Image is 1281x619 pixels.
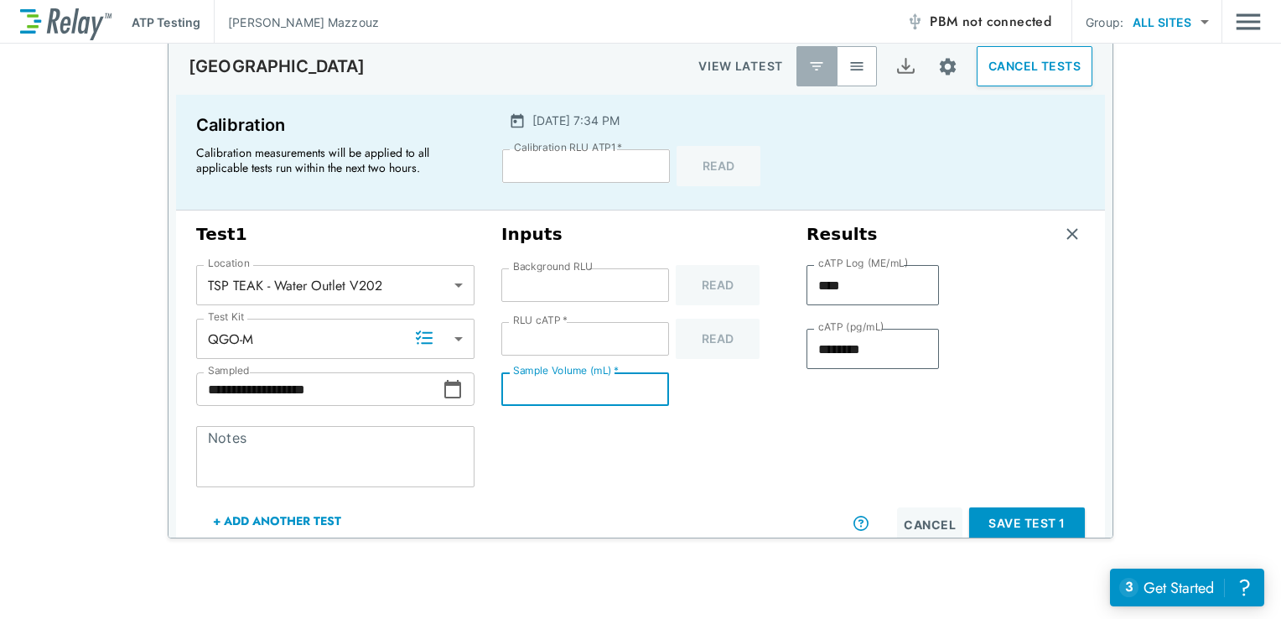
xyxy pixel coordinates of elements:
[509,112,526,129] img: Calender Icon
[806,224,878,245] h3: Results
[196,372,443,406] input: Choose date, selected date is Aug 17, 2025
[513,261,593,273] label: Background RLU
[1110,569,1264,606] iframe: Resource center
[208,365,250,377] label: Sampled
[196,224,475,245] h3: Test 1
[1236,6,1261,38] button: Main menu
[895,56,916,77] img: Export Icon
[930,10,1051,34] span: PBM
[20,4,112,40] img: LuminUltra Relay
[977,46,1092,86] button: CANCEL TESTS
[698,56,783,76] p: VIEW LATEST
[196,268,475,302] div: TSP TEAK - Water Outlet V202
[900,5,1058,39] button: PBM not connected
[514,142,622,153] label: Calibration RLU ATP1
[513,365,619,377] label: Sample Volume (mL)
[196,501,358,541] button: + Add Another Test
[208,311,245,323] label: Test Kit
[906,13,923,30] img: Offline Icon
[1086,13,1123,31] p: Group:
[228,13,379,31] p: [PERSON_NAME] Mazzouz
[501,224,780,245] h3: Inputs
[897,507,962,541] button: Cancel
[196,145,464,175] p: Calibration measurements will be applied to all applicable tests run within the next two hours.
[132,13,200,31] p: ATP Testing
[196,322,475,356] div: QGO-M
[808,58,825,75] img: Latest
[189,56,366,76] p: [GEOGRAPHIC_DATA]
[885,46,926,86] button: Export
[1236,6,1261,38] img: Drawer Icon
[848,58,865,75] img: View All
[196,112,472,138] p: Calibration
[937,56,958,77] img: Settings Icon
[969,507,1085,540] button: Save Test 1
[926,44,970,89] button: Site setup
[208,257,250,269] label: Location
[962,12,1051,31] span: not connected
[532,112,620,129] p: [DATE] 7:34 PM
[818,321,884,333] label: cATP (pg/mL)
[1064,226,1081,242] img: Remove
[513,315,568,326] label: RLU cATP
[818,257,908,269] label: cATP Log (ME/mL)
